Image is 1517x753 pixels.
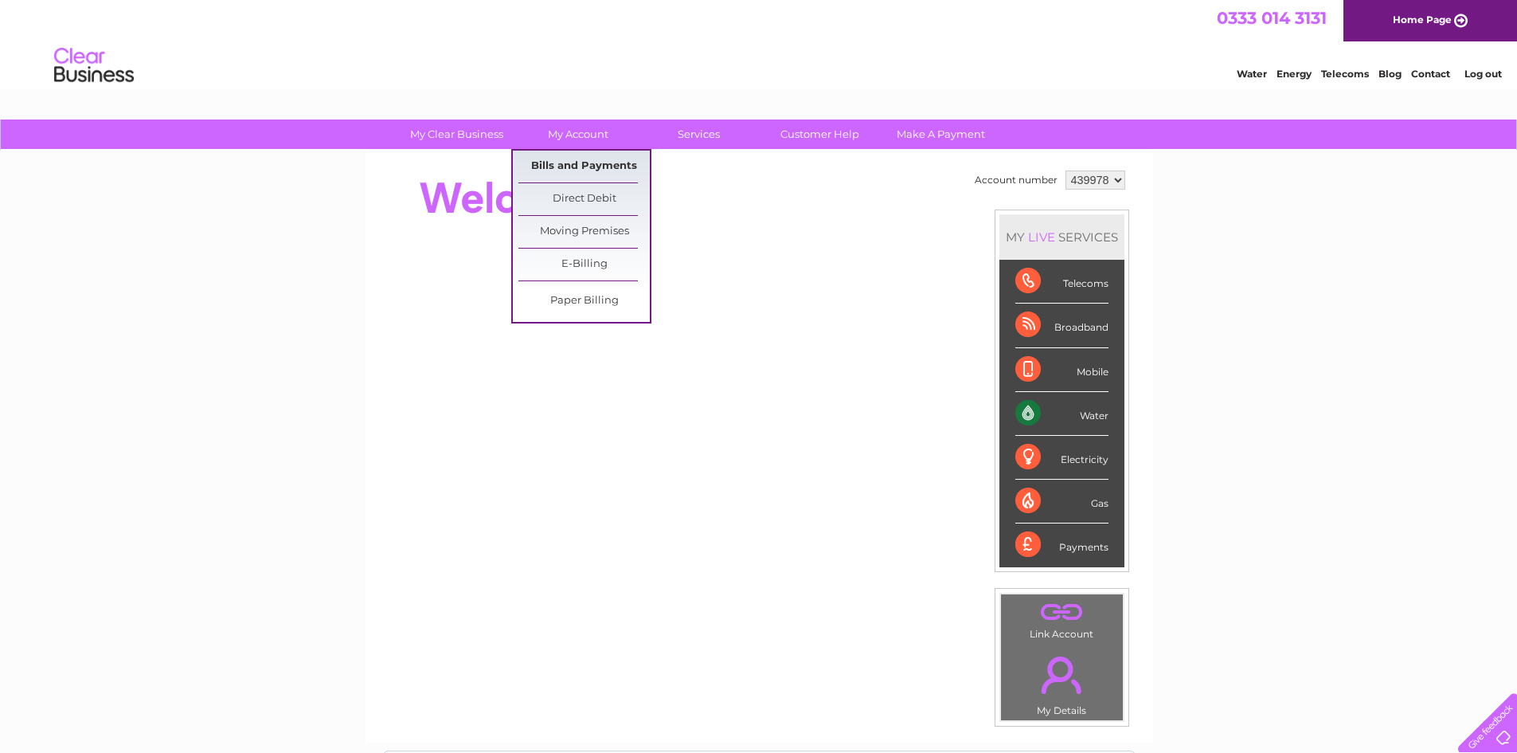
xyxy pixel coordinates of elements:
a: . [1005,598,1119,626]
td: Link Account [1000,594,1124,644]
a: Direct Debit [518,183,650,215]
img: logo.png [53,41,135,90]
div: MY SERVICES [999,214,1124,260]
a: Customer Help [754,120,886,149]
a: Make A Payment [875,120,1007,149]
div: Clear Business is a trading name of Verastar Limited (registered in [GEOGRAPHIC_DATA] No. 3667643... [383,9,1136,77]
td: My Details [1000,643,1124,721]
a: Services [633,120,764,149]
a: . [1005,647,1119,703]
a: Telecoms [1321,68,1369,80]
a: E-Billing [518,249,650,280]
div: Telecoms [1015,260,1108,304]
a: Energy [1277,68,1312,80]
a: Blog [1378,68,1402,80]
a: 0333 014 3131 [1217,8,1327,28]
a: Log out [1464,68,1502,80]
a: Paper Billing [518,285,650,317]
a: Water [1237,68,1267,80]
a: Bills and Payments [518,151,650,182]
div: Mobile [1015,348,1108,392]
div: LIVE [1025,229,1058,245]
td: Account number [971,167,1062,194]
div: Payments [1015,524,1108,567]
div: Water [1015,392,1108,436]
div: Broadband [1015,304,1108,347]
a: My Clear Business [391,120,522,149]
div: Electricity [1015,436,1108,480]
a: Contact [1411,68,1450,80]
a: Moving Premises [518,216,650,248]
div: Gas [1015,480,1108,524]
a: My Account [512,120,643,149]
